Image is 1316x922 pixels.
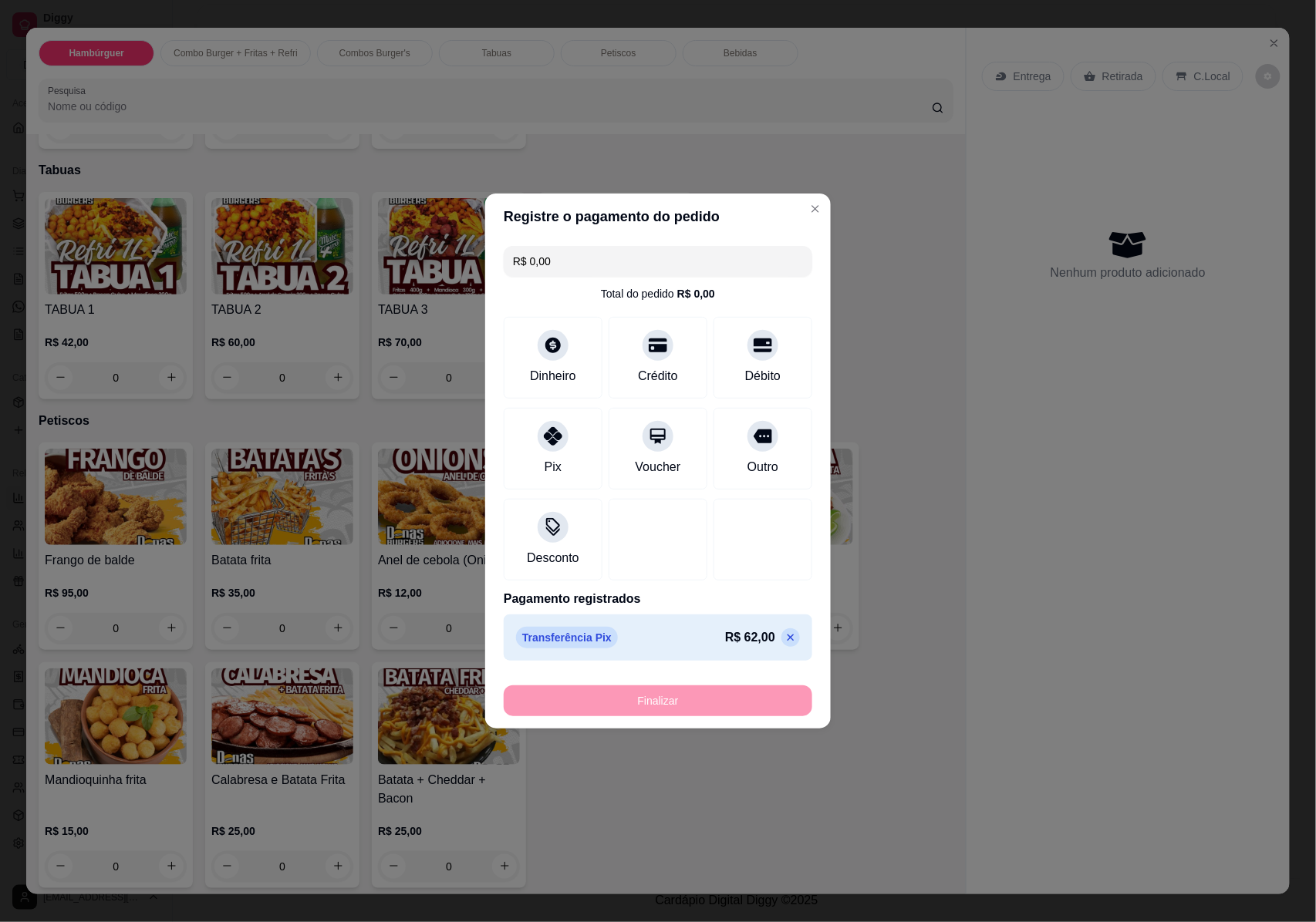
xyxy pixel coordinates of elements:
input: Ex.: hambúrguer de cordeiro [513,246,803,277]
div: Total do pedido [601,286,715,301]
button: Close [803,197,828,221]
header: Registre o pagamento do pedido [485,193,831,240]
div: R$ 0,00 [677,286,715,301]
div: Outro [747,458,778,476]
p: R$ 62,00 [725,628,775,647]
p: Pagamento registrados [504,590,812,608]
div: Crédito [638,367,678,385]
div: Pix [545,458,562,476]
div: Desconto [527,549,579,567]
div: Débito [745,367,781,385]
div: Voucher [636,458,681,476]
div: Dinheiro [530,367,576,385]
p: Transferência Pix [516,627,618,648]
